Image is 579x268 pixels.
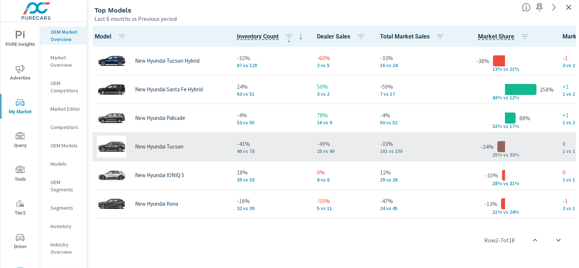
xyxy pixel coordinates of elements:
[380,62,448,68] p: 16 vs 24
[506,180,523,187] p: s 31%
[40,177,87,195] div: OEM Segments
[97,107,126,129] img: glamour
[317,148,368,154] p: 25 vs 49
[487,123,506,130] p: 32% v
[40,26,87,45] div: OEM Market Overview
[94,6,131,14] h5: Top Models
[97,193,126,215] img: glamour
[380,82,448,91] p: -59%
[3,233,38,251] span: Driver
[237,168,305,177] p: 18%
[476,56,489,65] p: -38%
[380,177,448,183] p: 29 vs 26
[97,164,126,186] img: glamour
[237,91,305,97] p: 63 vs 51
[519,114,530,122] p: 88%
[487,180,506,187] p: 28% v
[506,66,523,73] p: s 21%
[3,98,38,116] span: My Market
[526,231,544,249] button: scroll to top
[317,111,368,120] p: 78%
[40,158,87,169] div: Models
[97,136,126,158] img: glamour
[40,52,87,70] div: Market Overview
[380,168,448,177] p: 12%
[51,54,81,69] p: Market Overview
[237,62,305,68] p: 87 vs 128
[97,78,126,100] img: glamour
[3,166,38,184] span: Tools
[317,54,368,62] p: -60%
[317,205,368,211] p: 5 vs 11
[135,172,184,179] p: New Hyundai IONIQ 5
[380,148,448,154] p: 101 vs 150
[237,120,305,125] p: 53 vs 55
[550,231,567,249] button: scroll to bottom
[237,177,305,183] p: 39 vs 33
[317,168,368,177] p: 0%
[40,78,87,96] div: OEM Competitors
[380,32,448,41] span: Total Market Sales
[51,160,81,168] p: Models
[317,177,368,183] p: 8 vs 8
[487,66,506,73] p: 13% v
[51,223,81,230] p: Inventory
[485,171,498,180] p: -10%
[95,32,129,41] span: Model
[237,32,305,41] span: Inventory Count
[380,54,448,62] p: -33%
[51,179,81,193] p: OEM Segments
[3,199,38,217] span: Tier2
[51,241,81,256] p: Industry Overview
[481,142,494,151] p: -24%
[237,205,305,211] p: 32 vs 39
[237,197,305,205] p: -18%
[317,197,368,205] p: -55%
[380,139,448,148] p: -33%
[3,132,38,150] span: Query
[135,86,203,93] p: New Hyundai Santa Fe Hybrid
[317,32,368,41] span: Dealer Sales
[534,1,545,13] span: Save this to your personalized report
[522,3,531,12] span: Find the biggest opportunities within your model lineup nationwide. [Source: Market registration ...
[97,50,126,72] img: glamour
[317,91,368,97] p: 3 vs 2
[237,111,305,120] p: -4%
[506,95,523,101] p: s 12%
[237,82,305,91] p: 24%
[548,1,560,13] a: See more details in report
[380,197,448,205] p: -47%
[94,14,177,23] p: Last 6 months vs Previous period
[51,124,81,131] p: Competitors
[317,82,368,91] p: 50%
[317,120,368,125] p: 16 vs 9
[237,54,305,62] p: -32%
[237,32,279,41] span: The number of vehicles currently in dealer inventory. This does not include shared inventory, nor...
[540,85,554,94] p: 258%
[484,199,497,208] p: -13%
[135,58,199,64] p: New Hyundai Tucson Hybrid
[487,209,506,216] p: 21% v
[40,221,87,232] div: Inventory
[380,205,448,211] p: 24 vs 45
[51,28,81,43] p: OEM Market Overview
[317,62,368,68] p: 2 vs 5
[237,148,305,154] p: 46 vs 78
[135,143,183,150] p: New Hyundai Tucson
[478,32,514,41] span: Model Sales / Total Market Sales. [Market = within dealer PMA (or 60 miles if no PMA is defined) ...
[380,120,448,125] p: 50 vs 52
[135,201,178,207] p: New Hyundai Kona
[237,139,305,148] p: -41%
[40,239,87,257] div: Industry Overview
[317,139,368,148] p: -49%
[3,31,38,49] span: PURE Insights
[51,80,81,94] p: OEM Competitors
[51,204,81,212] p: Segments
[487,152,506,158] p: 25% v
[40,122,87,133] div: Competitors
[51,105,81,113] p: Market Editor
[563,1,575,13] button: Exit Fullscreen
[380,111,448,120] p: -4%
[40,140,87,151] div: OEM Models
[478,32,532,41] span: Market Share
